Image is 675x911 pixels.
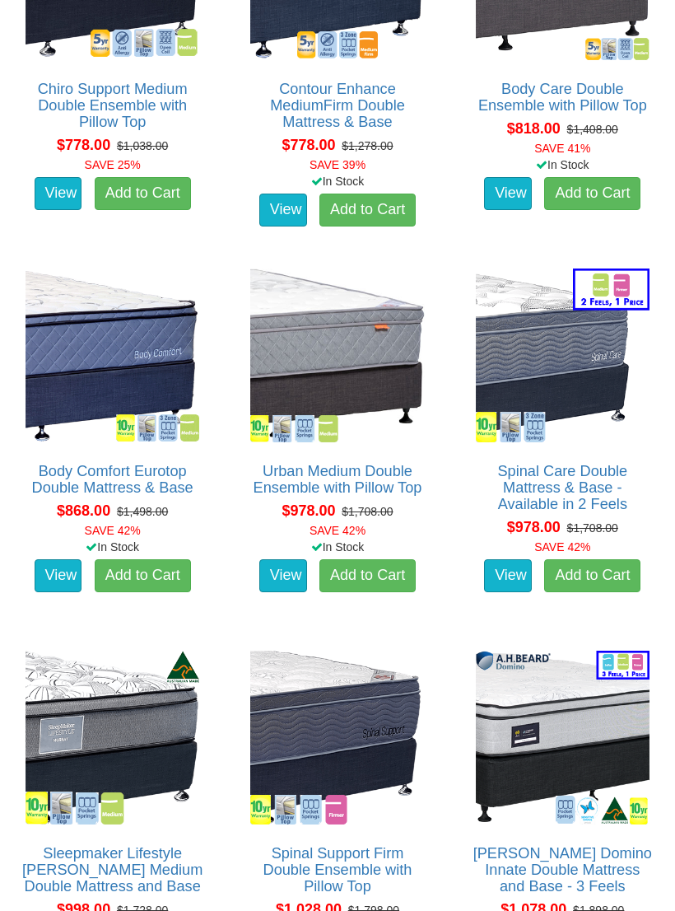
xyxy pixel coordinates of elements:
font: SAVE 42% [85,524,141,537]
span: $818.00 [507,120,561,137]
a: View [259,559,307,592]
a: View [35,559,82,592]
a: Body Comfort Eurotop Double Mattress & Base [32,463,193,496]
del: $1,498.00 [117,505,168,518]
a: Add to Cart [544,559,640,592]
a: Body Care Double Ensemble with Pillow Top [478,81,647,114]
a: Add to Cart [319,194,416,227]
a: View [484,177,532,210]
a: Chiro Support Medium Double Ensemble with Pillow Top [38,81,188,130]
del: $1,278.00 [342,139,393,152]
del: $1,708.00 [567,521,618,535]
div: In Stock [234,539,440,555]
del: $1,708.00 [342,505,393,518]
font: SAVE 25% [85,158,141,171]
div: In Stock [9,539,216,555]
a: Add to Cart [544,177,640,210]
a: Add to Cart [95,177,191,210]
font: SAVE 42% [534,540,590,554]
img: Sleepmaker Lifestyle Murray Medium Double Mattress and Base [21,647,203,829]
img: A.H Beard Domino Innate Double Mattress and Base - 3 Feels [472,647,654,829]
span: $978.00 [507,519,561,535]
del: $1,038.00 [117,139,168,152]
font: SAVE 41% [534,142,590,155]
span: $978.00 [282,502,335,519]
a: Add to Cart [95,559,191,592]
font: SAVE 39% [310,158,365,171]
a: Contour Enhance MediumFirm Double Mattress & Base [270,81,405,130]
a: Urban Medium Double Ensemble with Pillow Top [254,463,422,496]
a: View [259,194,307,227]
img: Body Comfort Eurotop Double Mattress & Base [21,264,203,446]
a: [PERSON_NAME] Domino Innate Double Mattress and Base - 3 Feels [473,845,652,895]
a: Sleepmaker Lifestyle [PERSON_NAME] Medium Double Mattress and Base [22,845,202,895]
span: $778.00 [282,137,335,153]
img: Urban Medium Double Ensemble with Pillow Top [246,264,428,446]
div: In Stock [459,157,666,173]
font: SAVE 42% [310,524,365,537]
del: $1,408.00 [567,123,618,136]
div: In Stock [234,173,440,189]
a: View [484,559,532,592]
a: Spinal Support Firm Double Ensemble with Pillow Top [263,845,412,895]
a: Add to Cart [319,559,416,592]
span: $868.00 [57,502,110,519]
span: $778.00 [57,137,110,153]
a: View [35,177,82,210]
img: Spinal Care Double Mattress & Base - Available in 2 Feels [472,264,654,446]
a: Spinal Care Double Mattress & Base - Available in 2 Feels [497,463,627,512]
img: Spinal Support Firm Double Ensemble with Pillow Top [246,647,428,829]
